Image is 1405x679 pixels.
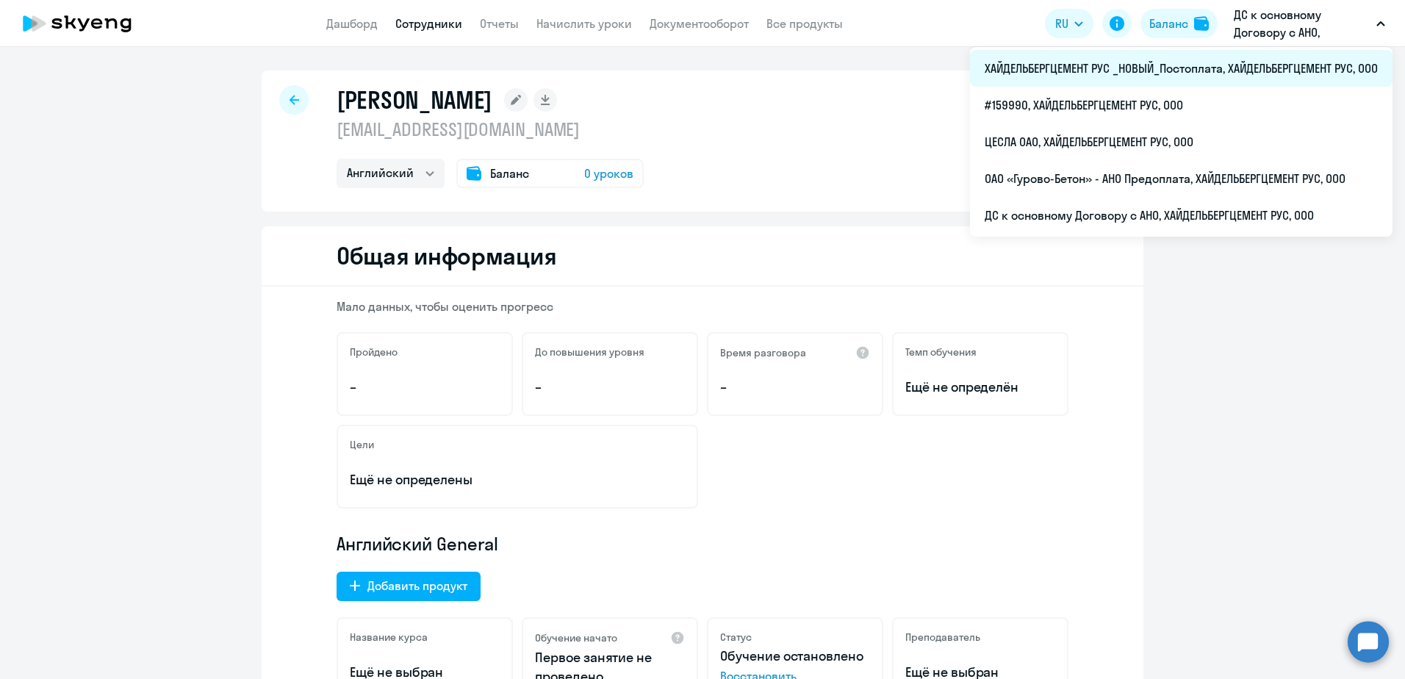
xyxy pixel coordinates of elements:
[535,631,617,644] h5: Обучение начато
[720,346,806,359] h5: Время разговора
[395,16,462,31] a: Сотрудники
[1226,6,1393,41] button: ДС к основному Договору с АНО, ХАЙДЕЛЬБЕРГЦЕМЕНТ РУС, ООО
[720,378,870,397] p: –
[326,16,378,31] a: Дашборд
[535,345,644,359] h5: До повышения уровня
[337,241,556,270] h2: Общая информация
[337,85,492,115] h1: [PERSON_NAME]
[1194,16,1209,31] img: balance
[350,345,398,359] h5: Пройдено
[1234,6,1370,41] p: ДС к основному Договору с АНО, ХАЙДЕЛЬБЕРГЦЕМЕНТ РУС, ООО
[480,16,519,31] a: Отчеты
[905,378,1055,397] span: Ещё не определён
[1045,9,1093,38] button: RU
[1140,9,1218,38] button: Балансbalance
[350,470,685,489] p: Ещё не определены
[337,118,644,141] p: [EMAIL_ADDRESS][DOMAIN_NAME]
[766,16,843,31] a: Все продукты
[350,438,374,451] h5: Цели
[337,572,481,601] button: Добавить продукт
[337,298,1068,315] p: Мало данных, чтобы оценить прогресс
[905,345,977,359] h5: Темп обучения
[584,165,633,182] span: 0 уроков
[720,630,752,644] h5: Статус
[970,47,1393,237] ul: RU
[350,378,500,397] p: –
[350,630,428,644] h5: Название курса
[650,16,749,31] a: Документооборот
[367,577,467,594] div: Добавить продукт
[536,16,632,31] a: Начислить уроки
[337,532,498,556] span: Английский General
[490,165,529,182] span: Баланс
[905,630,980,644] h5: Преподаватель
[1055,15,1068,32] span: RU
[535,378,685,397] p: –
[720,647,863,664] span: Обучение остановлено
[1149,15,1188,32] div: Баланс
